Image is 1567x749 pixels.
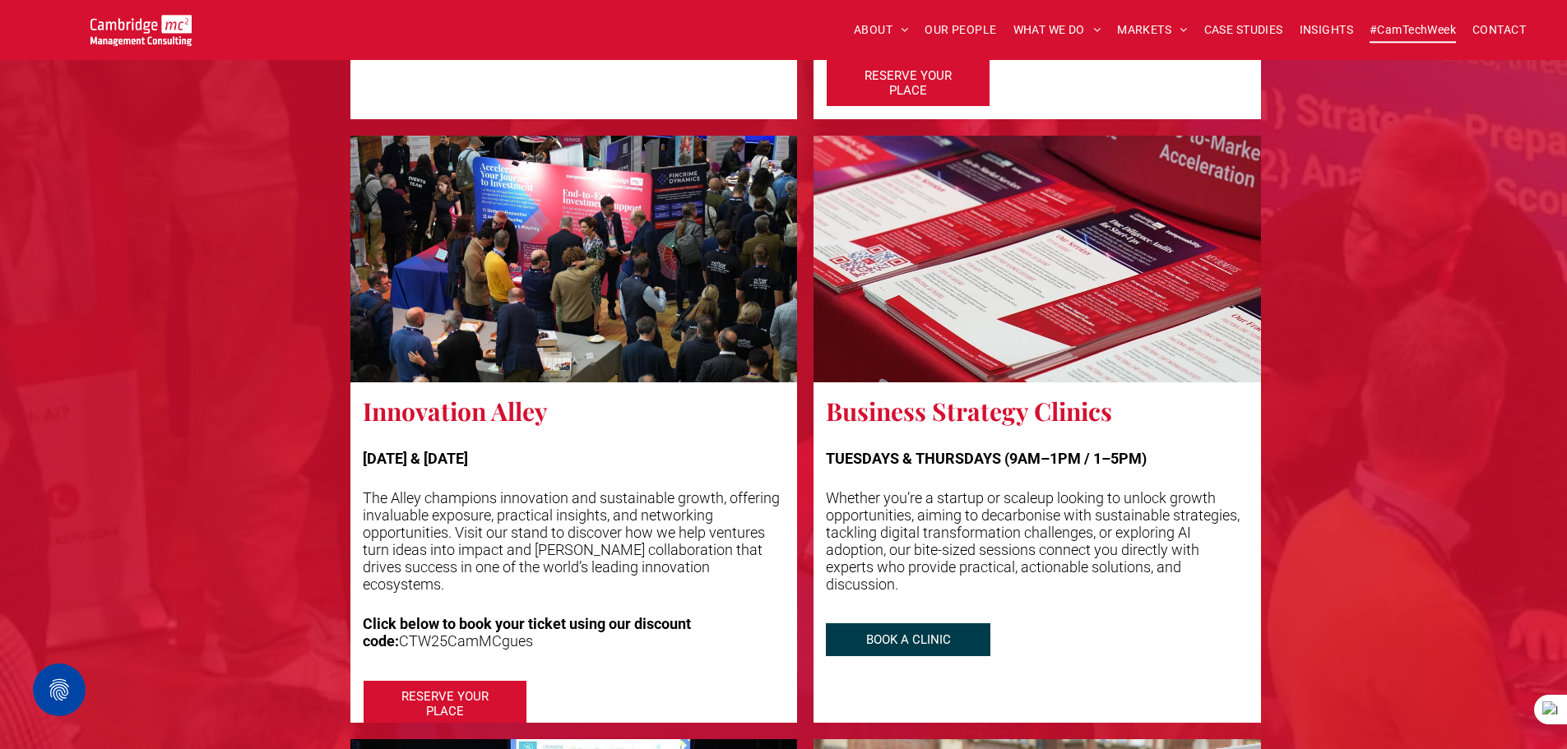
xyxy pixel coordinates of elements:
[90,15,192,46] img: Cambridge MC Logo, digital transformation
[363,680,527,728] a: RESERVE YOUR PLACE
[826,489,1249,593] p: Whether you’re a startup or scaleup looking to unlock growth opportunities, aiming to decarbonise...
[363,395,548,428] h3: Innovation Alley
[1109,17,1195,43] a: MARKETS
[363,615,691,650] strong: Click below to book your ticket using our discount code:
[826,623,990,656] a: BOOK A CLINIC
[814,136,1261,382] a: Cambridge Tech Week | Cambridge Management Consulting is proud to be the first Diamond Sponsor of...
[826,395,1112,428] h3: Business Strategy Clinics
[90,17,192,35] a: Your Business Transformed | Cambridge Management Consulting
[1291,17,1361,43] a: INSIGHTS
[363,615,786,650] p: CTW25CamMCgues
[1361,17,1464,43] a: #CamTechWeek
[365,681,525,727] span: RESERVE YOUR PLACE
[1196,17,1291,43] a: CASE STUDIES
[363,489,786,593] p: The Alley champions innovation and sustainable growth, offering invaluable exposure, practical in...
[350,136,798,382] a: Cambridge Tech Week | Cambridge Management Consulting is proud to be the first Diamond Sponsor of...
[828,60,988,106] span: RESERVE YOUR PLACE
[826,59,990,107] a: RESERVE YOUR PLACE
[850,624,967,655] span: BOOK A CLINIC
[363,450,468,467] strong: [DATE] & [DATE]
[1005,17,1110,43] a: WHAT WE DO
[916,17,1004,43] a: OUR PEOPLE
[1464,17,1534,43] a: CONTACT
[846,17,917,43] a: ABOUT
[826,450,1147,467] strong: TUESDAYS & THURSDAYS (9AM–1PM / 1–5PM)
